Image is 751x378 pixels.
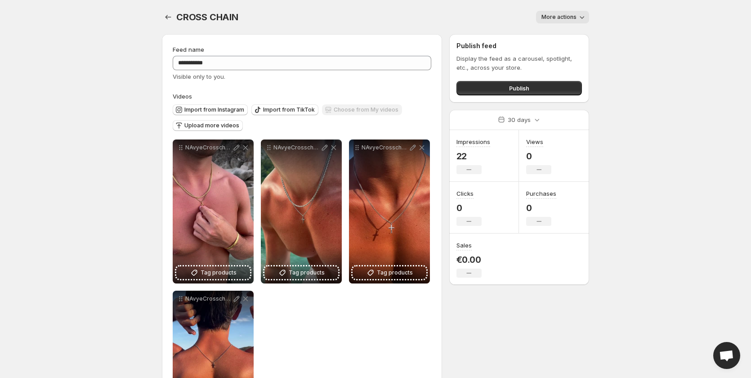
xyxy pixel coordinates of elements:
[509,84,529,93] span: Publish
[264,266,338,279] button: Tag products
[456,54,582,72] p: Display the feed as a carousel, spotlight, etc., across your store.
[289,268,325,277] span: Tag products
[176,266,250,279] button: Tag products
[456,81,582,95] button: Publish
[456,137,490,146] h3: Impressions
[173,120,243,131] button: Upload more videos
[541,13,577,21] span: More actions
[456,254,482,265] p: €0.00
[536,11,589,23] button: More actions
[456,241,472,250] h3: Sales
[173,139,254,283] div: NAvyeCrosschain14Tag products
[251,104,318,115] button: Import from TikTok
[508,115,531,124] p: 30 days
[349,139,430,283] div: NAvyeCrosschain12Tag products
[176,12,238,22] span: CROSS CHAIN
[353,266,426,279] button: Tag products
[185,144,232,151] p: NAvyeCrosschain14
[173,104,248,115] button: Import from Instagram
[526,189,556,198] h3: Purchases
[456,41,582,50] h2: Publish feed
[184,106,244,113] span: Import from Instagram
[456,151,490,162] p: 22
[377,268,413,277] span: Tag products
[185,295,232,302] p: NAvyeCrosschain1
[184,122,239,129] span: Upload more videos
[456,202,482,213] p: 0
[526,137,543,146] h3: Views
[173,46,204,53] span: Feed name
[173,73,225,80] span: Visible only to you.
[273,144,320,151] p: NAvyeCrosschain13
[162,11,174,23] button: Settings
[526,202,556,213] p: 0
[263,106,315,113] span: Import from TikTok
[456,189,474,198] h3: Clicks
[362,144,408,151] p: NAvyeCrosschain12
[261,139,342,283] div: NAvyeCrosschain13Tag products
[526,151,551,162] p: 0
[713,342,740,369] a: Open chat
[173,93,192,100] span: Videos
[201,268,237,277] span: Tag products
